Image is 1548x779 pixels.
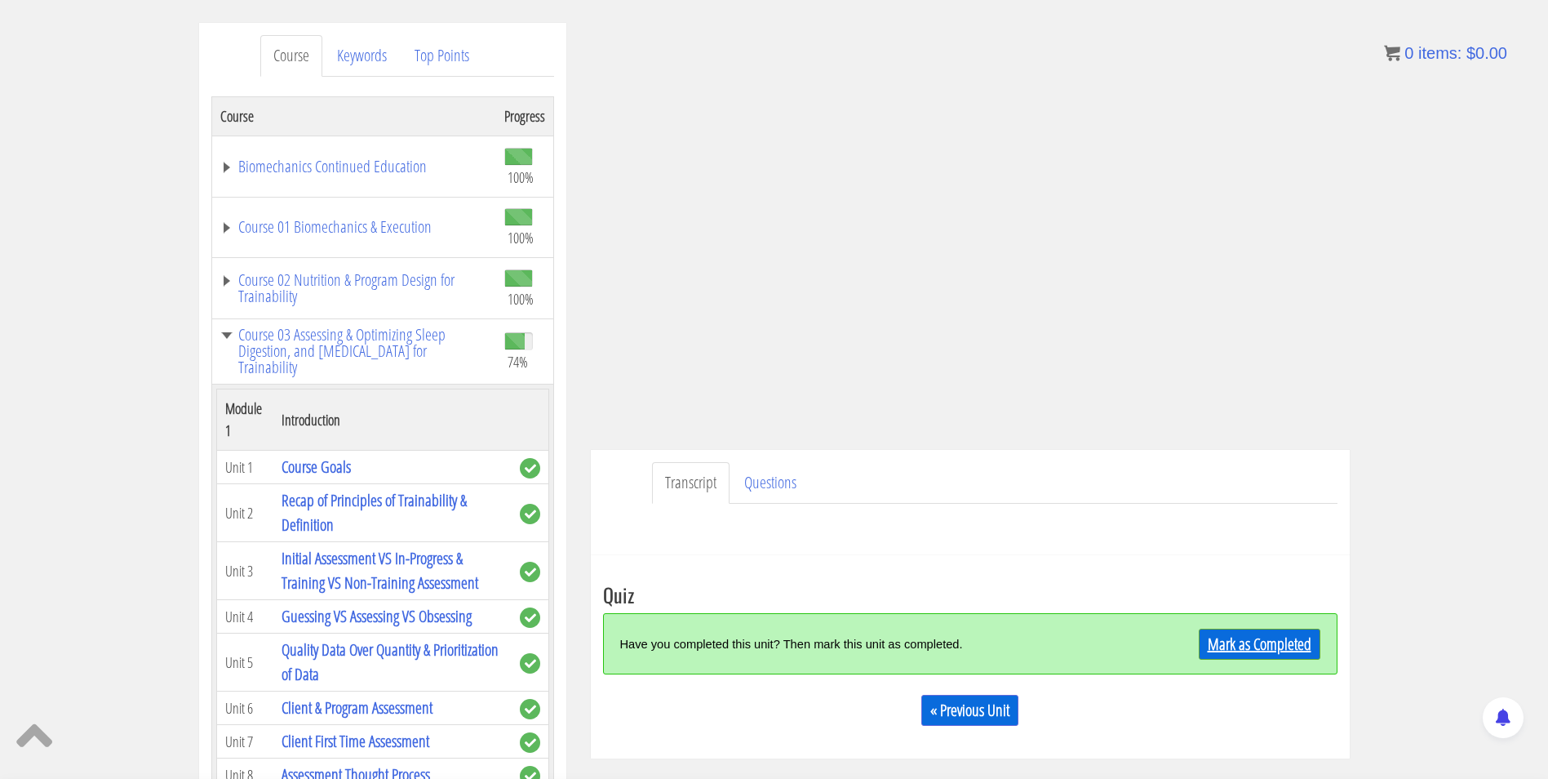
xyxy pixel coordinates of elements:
[282,730,429,752] a: Client First Time Assessment
[520,562,540,582] span: complete
[508,229,534,247] span: 100%
[520,653,540,674] span: complete
[216,451,273,484] td: Unit 1
[260,35,322,77] a: Course
[520,608,540,628] span: complete
[1418,44,1462,62] span: items:
[216,725,273,759] td: Unit 7
[921,695,1018,726] a: « Previous Unit
[652,462,730,504] a: Transcript
[1384,45,1400,61] img: icon11.png
[216,634,273,692] td: Unit 5
[220,272,488,305] a: Course 02 Nutrition & Program Design for Trainability
[216,484,273,542] td: Unit 2
[282,639,499,685] a: Quality Data Over Quantity & Prioritization of Data
[1466,44,1507,62] bdi: 0.00
[216,389,273,451] th: Module 1
[1404,44,1413,62] span: 0
[496,96,554,136] th: Progress
[324,35,400,77] a: Keywords
[216,692,273,725] td: Unit 6
[282,489,467,536] a: Recap of Principles of Trainability & Definition
[731,462,809,504] a: Questions
[211,96,496,136] th: Course
[520,732,540,753] span: complete
[620,626,1137,661] div: Have you completed this unit? Then mark this unit as completed.
[220,219,488,235] a: Course 01 Biomechanics & Execution
[220,327,488,376] a: Course 03 Assessing & Optimizing Sleep Digestion, and [MEDICAL_DATA] for Trainability
[520,458,540,479] span: complete
[1466,44,1475,62] span: $
[508,353,528,371] span: 74%
[282,547,478,594] a: Initial Assessment VS In-Progress & Training VS Non-Training Assessment
[282,697,432,719] a: Client & Program Assessment
[508,168,534,186] span: 100%
[273,389,512,451] th: Introduction
[1384,44,1507,62] a: 0 items: $0.00
[401,35,482,77] a: Top Points
[282,605,472,627] a: Guessing VS Assessing VS Obsessing
[216,600,273,634] td: Unit 4
[520,699,540,719] span: complete
[282,456,351,478] a: Course Goals
[1199,629,1320,660] a: Mark as Completed
[220,158,488,175] a: Biomechanics Continued Education
[520,504,540,524] span: complete
[508,290,534,308] span: 100%
[603,584,1337,605] h3: Quiz
[216,542,273,600] td: Unit 3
